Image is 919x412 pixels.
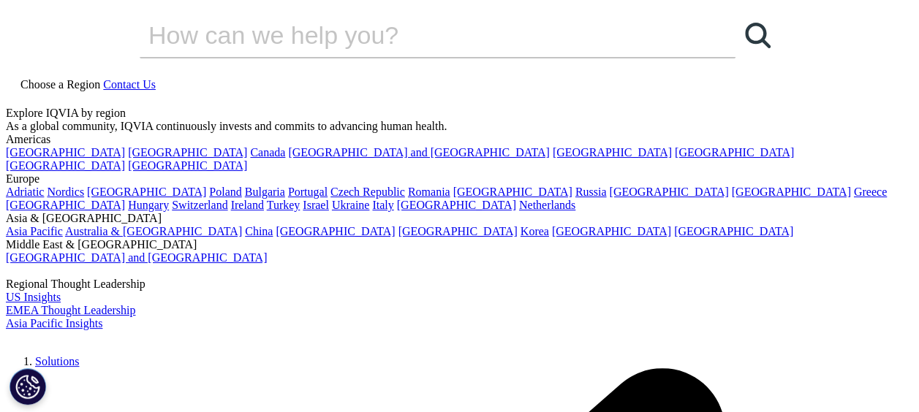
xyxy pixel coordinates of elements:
[209,186,241,198] a: Poland
[575,186,607,198] a: Russia
[609,186,728,198] a: [GEOGRAPHIC_DATA]
[6,172,913,186] div: Europe
[675,146,794,159] a: [GEOGRAPHIC_DATA]
[453,186,572,198] a: [GEOGRAPHIC_DATA]
[6,238,913,251] div: Middle East & [GEOGRAPHIC_DATA]
[735,13,779,57] a: Search
[267,199,300,211] a: Turkey
[745,23,771,48] svg: Search
[128,146,247,159] a: [GEOGRAPHIC_DATA]
[140,13,694,57] input: Search
[128,159,247,172] a: [GEOGRAPHIC_DATA]
[6,317,102,329] a: Asia Pacific Insights
[288,186,328,198] a: Portugal
[6,120,913,133] div: As a global community, IQVIA continuously invests and commits to advancing human health.
[6,304,135,316] a: EMEA Thought Leadership
[20,78,100,91] span: Choose a Region
[398,225,518,237] a: [GEOGRAPHIC_DATA]
[231,199,264,211] a: Ireland
[6,107,913,120] div: Explore IQVIA by region
[674,225,793,237] a: [GEOGRAPHIC_DATA]
[553,146,672,159] a: [GEOGRAPHIC_DATA]
[521,225,549,237] a: Korea
[552,225,671,237] a: [GEOGRAPHIC_DATA]
[397,199,516,211] a: [GEOGRAPHIC_DATA]
[288,146,549,159] a: [GEOGRAPHIC_DATA] and [GEOGRAPHIC_DATA]
[103,78,156,91] a: Contact Us
[6,251,267,264] a: [GEOGRAPHIC_DATA] and [GEOGRAPHIC_DATA]
[519,199,575,211] a: Netherlands
[47,186,84,198] a: Nordics
[35,355,79,367] a: Solutions
[372,199,393,211] a: Italy
[6,159,125,172] a: [GEOGRAPHIC_DATA]
[6,225,63,237] a: Asia Pacific
[65,225,242,237] a: Australia & [GEOGRAPHIC_DATA]
[87,186,206,198] a: [GEOGRAPHIC_DATA]
[6,199,125,211] a: [GEOGRAPHIC_DATA]
[245,225,273,237] a: China
[6,278,913,291] div: Regional Thought Leadership
[276,225,395,237] a: [GEOGRAPHIC_DATA]
[330,186,405,198] a: Czech Republic
[303,199,329,211] a: Israel
[10,368,46,405] button: Cookies Settings
[6,133,913,146] div: Americas
[250,146,285,159] a: Canada
[6,186,44,198] a: Adriatic
[6,146,125,159] a: [GEOGRAPHIC_DATA]
[408,186,450,198] a: Romania
[732,186,851,198] a: [GEOGRAPHIC_DATA]
[128,199,169,211] a: Hungary
[172,199,227,211] a: Switzerland
[245,186,285,198] a: Bulgaria
[854,186,887,198] a: Greece
[6,291,61,303] a: US Insights
[6,212,913,225] div: Asia & [GEOGRAPHIC_DATA]
[332,199,370,211] a: Ukraine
